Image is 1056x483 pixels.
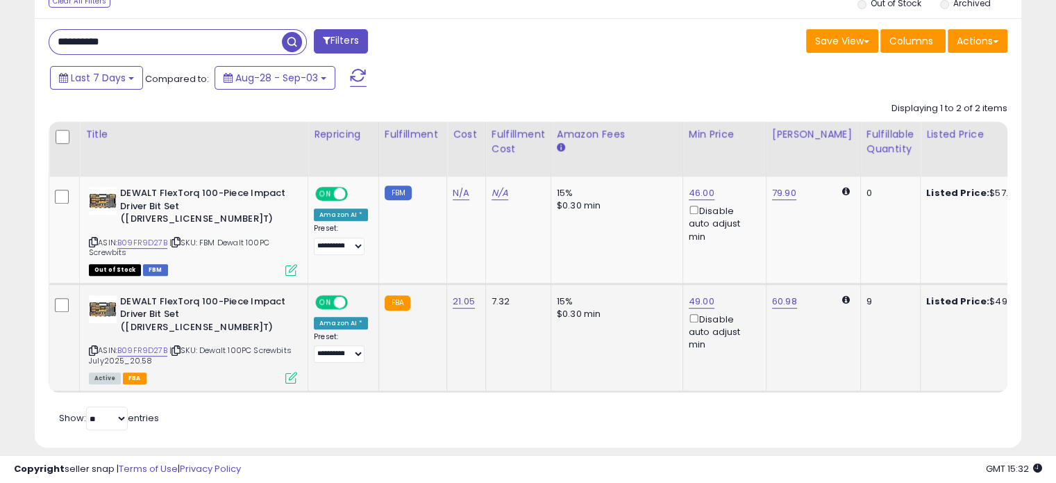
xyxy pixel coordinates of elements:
a: 49.00 [689,295,714,309]
a: 21.05 [453,295,475,309]
div: seller snap | | [14,463,241,476]
div: $0.30 min [557,308,672,320]
span: | SKU: FBM Dewalt 100PC Screwbits [89,237,269,258]
div: Amazon AI * [314,208,368,221]
div: Disable auto adjust min [689,311,755,352]
a: Privacy Policy [180,462,241,475]
a: 46.00 [689,186,714,200]
b: DEWALT FlexTorq 100-Piece Impact Driver Bit Set ([DRIVERS_LICENSE_NUMBER]T) [120,187,289,229]
b: Listed Price: [926,186,989,199]
div: $0.30 min [557,199,672,212]
span: All listings that are currently out of stock and unavailable for purchase on Amazon [89,264,141,276]
img: 51wHDmm7RWL._SL40_.jpg [89,187,117,215]
button: Actions [948,29,1007,53]
div: $57.00 [926,187,1041,199]
strong: Copyright [14,462,65,475]
span: FBM [143,264,168,276]
div: Title [85,127,302,142]
small: FBA [385,295,410,311]
button: Aug-28 - Sep-03 [215,66,335,90]
a: 79.90 [772,186,796,200]
div: ASIN: [89,295,297,383]
span: Compared to: [145,72,209,85]
span: Columns [889,34,933,48]
span: FBA [123,373,146,384]
div: 9 [866,295,910,308]
div: [PERSON_NAME] [772,127,855,142]
a: N/A [453,186,469,200]
small: FBM [385,186,412,200]
div: Disable auto adjust min [689,203,755,243]
b: DEWALT FlexTorq 100-Piece Impact Driver Bit Set ([DRIVERS_LICENSE_NUMBER]T) [120,295,289,338]
div: $49.00 [926,295,1041,308]
a: B09FR9D27B [117,345,167,357]
small: Amazon Fees. [557,142,565,154]
div: 15% [557,295,672,308]
a: N/A [492,186,508,200]
div: Fulfillment [385,127,441,142]
span: ON [317,296,334,308]
span: 2025-09-11 15:32 GMT [986,462,1042,475]
div: Min Price [689,127,760,142]
span: All listings currently available for purchase on Amazon [89,373,121,384]
div: 15% [557,187,672,199]
div: Preset: [314,332,368,363]
div: 0 [866,187,910,199]
div: Cost [453,127,480,142]
div: Amazon Fees [557,127,677,142]
span: ON [317,188,334,200]
div: Amazon AI * [314,317,368,329]
button: Filters [314,29,368,54]
span: OFF [346,188,368,200]
div: Displaying 1 to 2 of 2 items [891,102,1007,115]
span: Show: entries [59,411,159,425]
b: Listed Price: [926,295,989,308]
button: Save View [806,29,878,53]
button: Last 7 Days [50,66,143,90]
span: | SKU: Dewalt 100PC Screwbits July2025_20.58 [89,345,292,366]
div: 7.32 [492,295,540,308]
span: OFF [346,296,368,308]
button: Columns [880,29,946,53]
div: Listed Price [926,127,1046,142]
a: Terms of Use [119,462,178,475]
div: Repricing [314,127,373,142]
img: 51wHDmm7RWL._SL40_.jpg [89,295,117,323]
span: Last 7 Days [71,71,126,85]
div: Preset: [314,224,368,255]
div: ASIN: [89,187,297,275]
a: B09FR9D27B [117,237,167,249]
a: 60.98 [772,295,797,309]
div: Fulfillment Cost [492,127,545,156]
div: Fulfillable Quantity [866,127,914,156]
span: Aug-28 - Sep-03 [235,71,318,85]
